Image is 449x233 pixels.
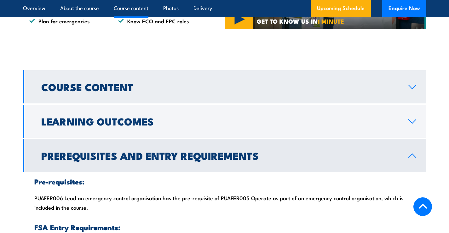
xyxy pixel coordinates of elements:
[23,105,426,138] a: Learning Outcomes
[23,139,426,172] a: Prerequisites and Entry Requirements
[257,18,344,24] span: GET TO KNOW US IN
[41,151,398,160] h2: Prerequisites and Entry Requirements
[41,117,398,125] h2: Learning Outcomes
[34,178,415,185] h3: Pre-requisites:
[118,17,196,25] li: Know ECO and EPC roles
[29,17,107,25] li: Plan for emergencies
[318,16,344,26] strong: 1 MINUTE
[41,82,398,91] h2: Course Content
[23,70,426,103] a: Course Content
[34,224,415,231] h3: FSA Entry Requirements:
